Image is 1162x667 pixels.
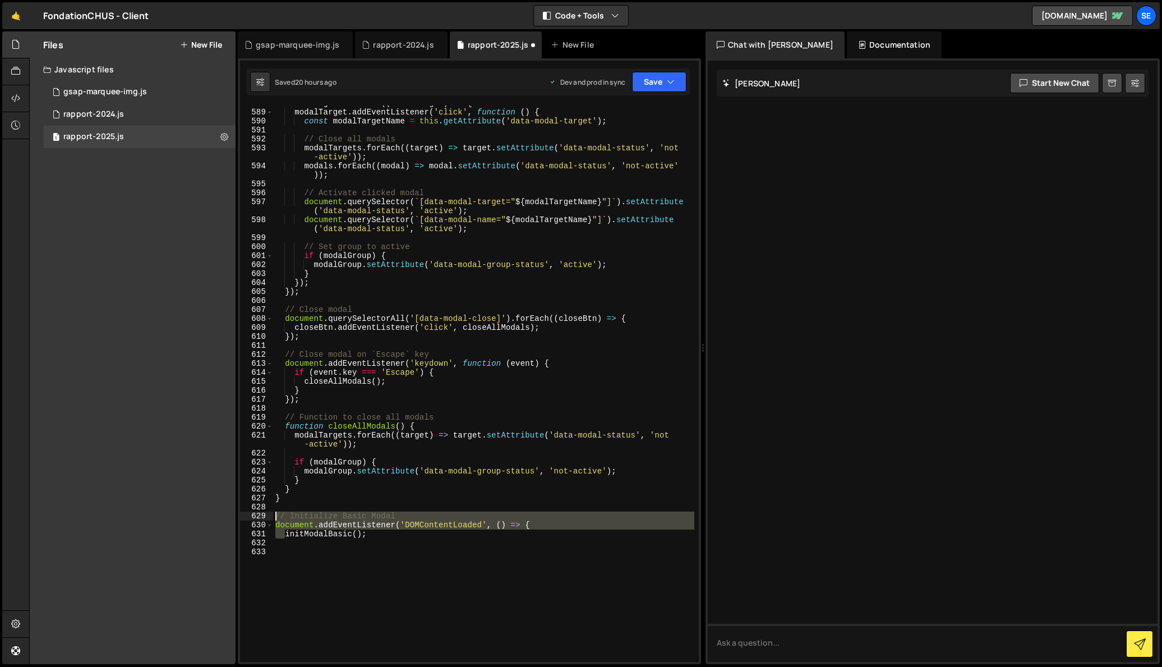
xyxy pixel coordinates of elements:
div: 601 [240,251,273,260]
div: rapport-2024.js [373,39,434,50]
div: 609 [240,323,273,332]
h2: Files [43,39,63,51]
div: 602 [240,260,273,269]
div: 590 [240,117,273,126]
div: 591 [240,126,273,135]
div: 629 [240,512,273,521]
button: Save [632,72,686,92]
div: 617 [240,395,273,404]
div: 593 [240,144,273,162]
div: Chat with [PERSON_NAME] [705,31,845,58]
div: Javascript files [30,58,236,81]
a: Se [1136,6,1156,26]
div: 621 [240,431,273,449]
button: New File [180,40,222,49]
div: FondationCHUS - Client [43,9,149,22]
div: 625 [240,476,273,485]
div: 614 [240,368,273,377]
div: 615 [240,377,273,386]
div: 612 [240,350,273,359]
div: 596 [240,188,273,197]
div: Documentation [847,31,942,58]
div: 619 [240,413,273,422]
div: rapport-2024.js [63,109,124,119]
div: 628 [240,503,273,512]
a: 🤙 [2,2,30,29]
div: 616 [240,386,273,395]
div: 627 [240,494,273,503]
div: 599 [240,233,273,242]
div: 605 [240,287,273,296]
div: 20 hours ago [295,77,336,87]
div: 608 [240,314,273,323]
span: 1 [53,134,59,142]
a: [DOMAIN_NAME] [1032,6,1133,26]
div: Dev and prod in sync [549,77,625,87]
div: 624 [240,467,273,476]
div: 632 [240,539,273,548]
div: gsap-marquee-img.js [63,87,147,97]
div: 613 [240,359,273,368]
div: 597 [240,197,273,215]
h2: [PERSON_NAME] [722,78,800,89]
div: gsap-marquee-img.js [256,39,339,50]
div: 626 [240,485,273,494]
div: 633 [240,548,273,556]
div: 610 [240,332,273,341]
div: 611 [240,341,273,350]
div: 620 [240,422,273,431]
div: 607 [240,305,273,314]
div: 622 [240,449,273,458]
div: 9197/37632.js [43,81,236,103]
div: rapport-2025.js [63,132,124,142]
div: 594 [240,162,273,180]
button: Code + Tools [534,6,628,26]
div: 630 [240,521,273,530]
div: New File [551,39,598,50]
div: 9197/42513.js [43,126,236,148]
div: 603 [240,269,273,278]
div: 606 [240,296,273,305]
div: 598 [240,215,273,233]
div: 604 [240,278,273,287]
div: 595 [240,180,273,188]
div: 600 [240,242,273,251]
div: Saved [275,77,336,87]
div: rapport-2025.js [468,39,528,50]
button: Start new chat [1010,73,1099,93]
div: 592 [240,135,273,144]
div: 623 [240,458,273,467]
div: 631 [240,530,273,539]
div: 589 [240,108,273,117]
div: 618 [240,404,273,413]
div: 9197/19789.js [43,103,236,126]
